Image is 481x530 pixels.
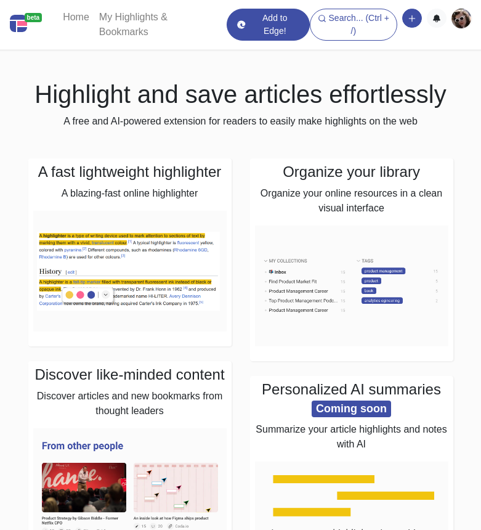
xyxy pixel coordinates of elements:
[255,186,448,216] p: Organize your online resources in a clean visual interface
[451,9,471,28] img: notmia
[94,5,222,44] a: My Highlights & Bookmarks
[10,15,27,32] img: Centroly
[33,186,227,201] p: A blazing-fast online highlighter
[10,12,48,38] a: beta
[33,366,227,384] h4: Discover like-minded content
[255,163,448,181] h4: Organize your library
[255,226,448,347] img: Organize your library
[33,163,227,181] h4: A fast lightweight highlighter
[310,9,397,41] button: Search... (Ctrl + /)
[312,401,391,417] span: Coming soon
[25,13,42,22] span: beta
[329,13,389,36] span: Search... (Ctrl + /)
[255,381,448,417] h4: Personalized AI summaries
[28,114,453,129] p: A free and AI-powered extension for readers to easily make highlights on the web
[33,211,227,332] img: A fast lightweight highlighter
[28,79,453,109] h1: Highlight and save articles effortlessly
[227,9,309,41] a: Add to Edge!
[33,389,227,418] p: Discover articles and new bookmarks from thought leaders
[58,5,94,30] a: Home
[255,422,448,452] p: Summarize your article highlights and notes with AI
